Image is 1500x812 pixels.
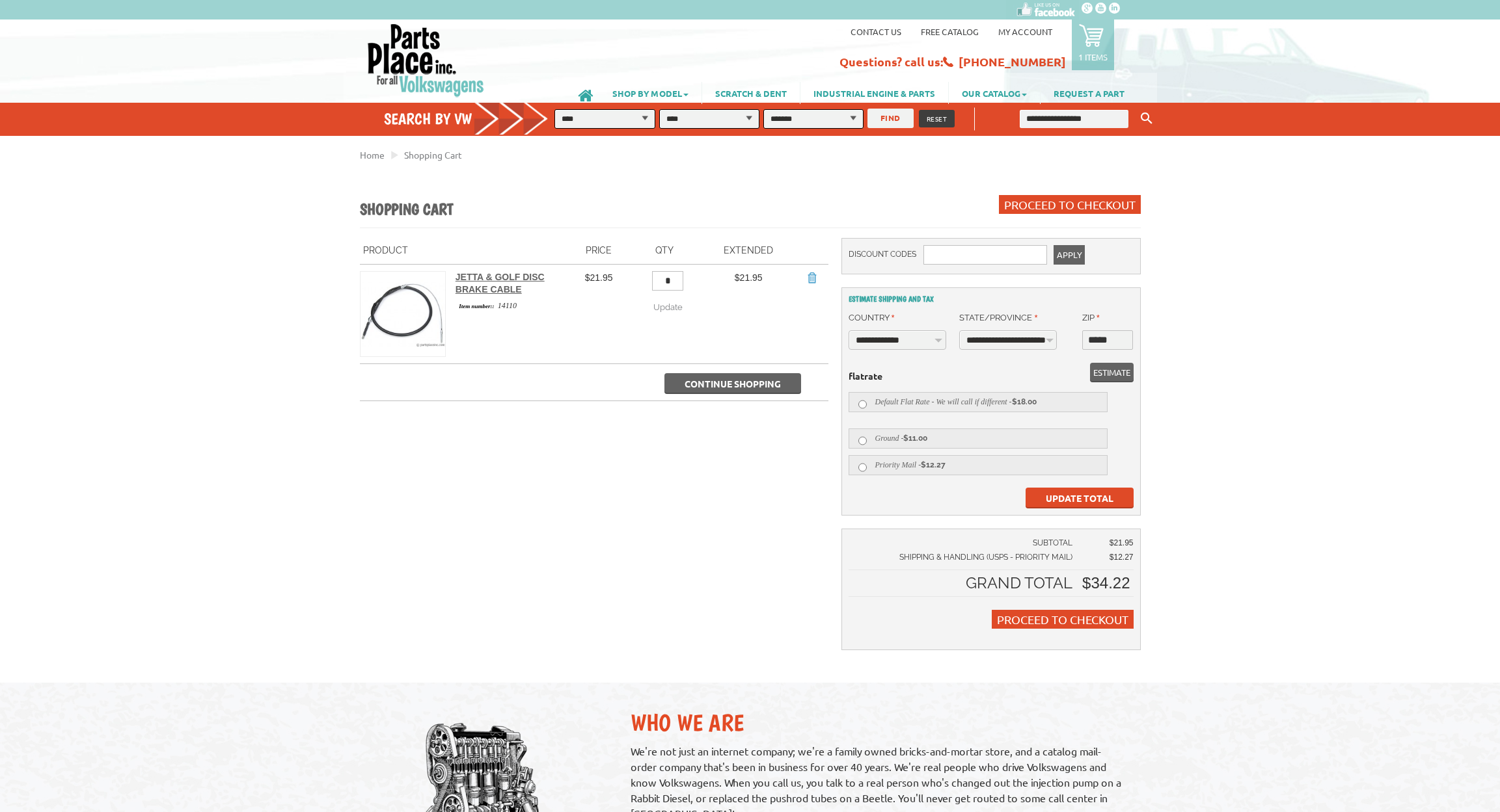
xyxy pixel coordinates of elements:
[586,245,612,255] span: Price
[998,26,1052,37] a: My Account
[805,271,818,284] a: Remove Item
[999,195,1141,214] button: Proceed to Checkout
[921,460,946,469] span: $12.27
[366,23,485,98] img: Parts Place Inc!
[456,272,545,295] a: Jetta & Golf Disc Brake Cable
[1057,245,1082,265] span: Apply
[1082,574,1130,592] span: $34.22
[361,272,445,356] img: Jetta & Golf Disc Brake Cable
[702,82,800,104] a: SCRATCH & DENT
[1026,488,1134,508] button: Update Total
[849,392,1108,412] label: Default Flat Rate - We will call if different -
[627,238,702,264] th: Qty
[1110,553,1134,562] span: $12.27
[585,272,613,283] span: $21.95
[867,109,914,128] button: FIND
[921,26,979,37] a: Free Catalog
[664,373,801,394] button: Continue Shopping
[384,109,562,128] h4: Search by VW
[404,149,462,161] a: Shopping Cart
[849,550,1080,570] td: Shipping & Handling (USPS - Priority Mail)
[849,295,1134,304] h2: Estimate Shipping and Tax
[1093,363,1130,382] span: Estimate
[1137,108,1156,129] button: Keyword Search
[849,245,917,264] label: Discount Codes
[851,26,901,37] a: Contact us
[919,110,955,127] button: RESET
[903,434,927,443] span: $11.00
[927,114,948,124] span: RESET
[849,536,1080,550] td: Subtotal
[992,610,1134,629] button: Proceed to Checkout
[1110,538,1134,547] span: $21.95
[959,311,1037,324] label: State/Province
[849,369,1134,382] dt: flatrate
[949,82,1040,104] a: OUR CATALOG
[1054,245,1085,265] button: Apply
[849,455,1108,475] label: Priority Mail -
[599,82,702,104] a: SHOP BY MODEL
[456,300,567,311] div: 14110
[1004,198,1136,211] span: Proceed to Checkout
[1041,82,1138,104] a: REQUEST A PART
[702,238,795,264] th: Extended
[685,378,781,389] span: Continue Shopping
[363,245,408,255] span: Product
[456,302,498,311] span: Item number::
[360,200,453,220] h1: Shopping Cart
[631,709,1127,737] h2: Who We Are
[1046,492,1113,504] span: Update Total
[997,612,1128,626] span: Proceed to Checkout
[360,149,385,161] a: Home
[1072,20,1114,70] a: 1 items
[849,428,1108,449] label: Ground -
[653,302,683,312] span: Update
[800,82,948,104] a: INDUSTRIAL ENGINE & PARTS
[966,573,1072,592] strong: Grand Total
[1012,397,1037,406] span: $18.00
[1082,311,1100,324] label: Zip
[849,311,895,324] label: Country
[735,272,763,283] span: $21.95
[1078,51,1108,62] p: 1 items
[1090,363,1134,382] button: Estimate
